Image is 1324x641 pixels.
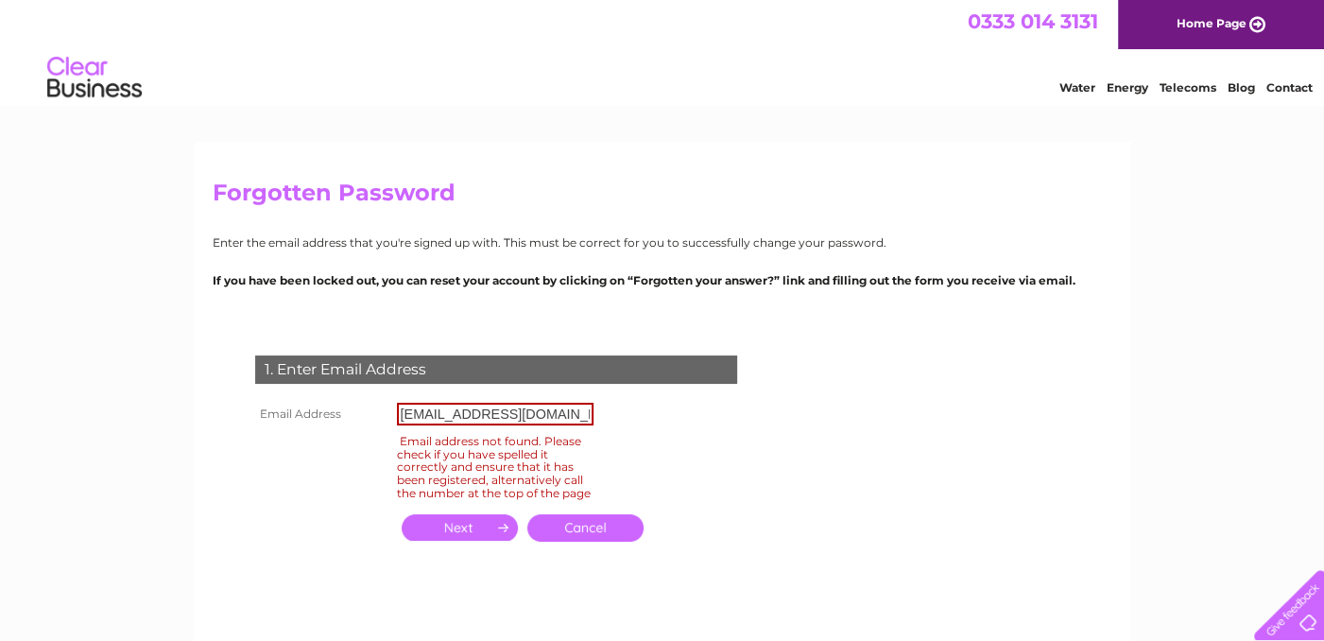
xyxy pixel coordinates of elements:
[1059,80,1095,95] a: Water
[1228,80,1255,95] a: Blog
[213,180,1112,216] h2: Forgotten Password
[216,10,1109,92] div: Clear Business is a trading name of Verastar Limited (registered in [GEOGRAPHIC_DATA] No. 3667643...
[213,234,1112,251] p: Enter the email address that you're signed up with. This must be correct for you to successfully ...
[255,355,737,384] div: 1. Enter Email Address
[1160,80,1216,95] a: Telecoms
[397,431,593,503] div: Email address not found. Please check if you have spelled it correctly and ensure that it has bee...
[527,514,644,542] a: Cancel
[1266,80,1313,95] a: Contact
[250,398,392,430] th: Email Address
[1107,80,1148,95] a: Energy
[46,49,143,107] img: logo.png
[213,271,1112,289] p: If you have been locked out, you can reset your account by clicking on “Forgotten your answer?” l...
[968,9,1098,33] a: 0333 014 3131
